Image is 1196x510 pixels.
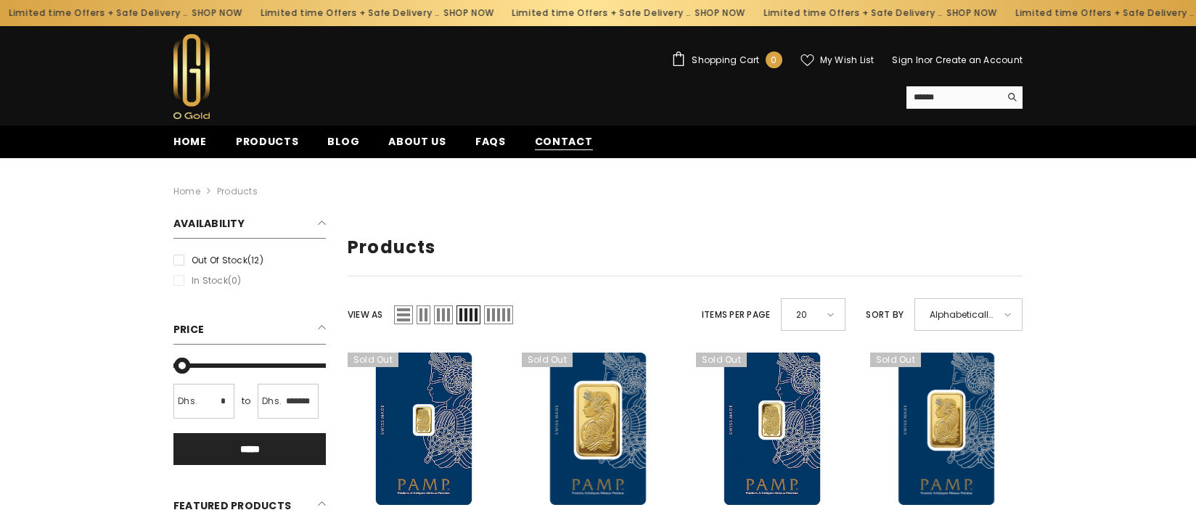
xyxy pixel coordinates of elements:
[327,134,359,149] span: Blog
[173,158,1023,205] nav: breadcrumbs
[173,134,207,149] span: Home
[388,134,446,149] span: About us
[456,305,480,324] span: Grid 4
[480,1,732,25] div: Limited time Offers + Safe Delivery ..
[696,353,848,505] a: 999.9 Gold Minted Bar Pamp 2.5 Grams
[696,353,747,367] span: Sold out
[1000,86,1023,108] button: Search
[417,305,430,324] span: Grid 2
[906,86,1023,109] summary: Search
[796,304,817,325] span: 20
[173,322,204,337] span: Price
[732,1,983,25] div: Limited time Offers + Safe Delivery ..
[800,54,875,67] a: My Wish List
[159,133,221,158] a: Home
[420,5,471,21] a: SHOP NOW
[173,34,210,119] img: Ogold Shop
[394,305,413,324] span: List
[692,56,759,65] span: Shopping Cart
[434,305,453,324] span: Grid 3
[228,1,480,25] div: Limited time Offers + Safe Delivery ..
[168,5,219,21] a: SHOP NOW
[914,298,1023,331] div: Alphabetically, A-Z
[866,307,904,323] label: Sort by
[870,353,1023,505] a: 999.9 Gold Minted Bar Pamp 20 Grams
[374,133,461,158] a: About us
[702,307,770,323] label: Items per page
[217,185,258,197] a: Products
[520,133,607,158] a: Contact
[935,54,1023,66] a: Create an Account
[771,52,777,68] span: 0
[892,54,924,66] a: Sign In
[247,254,263,266] span: (12)
[820,56,875,65] span: My Wish List
[173,184,200,200] a: Home
[924,54,933,66] span: or
[535,134,593,149] span: Contact
[671,52,782,68] a: Shopping Cart
[348,307,383,323] label: View as
[461,133,520,158] a: FAQs
[237,393,255,409] span: to
[522,353,573,367] span: Sold out
[348,353,398,367] span: Sold out
[313,133,374,158] a: Blog
[781,298,845,331] div: 20
[236,134,299,149] span: Products
[870,353,921,367] span: Sold out
[484,305,513,324] span: Grid 5
[923,5,974,21] a: SHOP NOW
[475,134,506,149] span: FAQs
[522,353,674,505] a: 999.9 Gold Minted Bar Pamp 1 OZ
[348,237,1023,258] h1: Products
[671,5,722,21] a: SHOP NOW
[262,393,282,409] span: Dhs.
[348,353,500,505] a: 999.9 Gold Minted Bar Pamp 1 Gram
[178,393,197,409] span: Dhs.
[173,216,245,231] span: Availability
[221,133,314,158] a: Products
[930,304,994,325] span: Alphabetically, A-Z
[173,252,326,268] label: Out of stock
